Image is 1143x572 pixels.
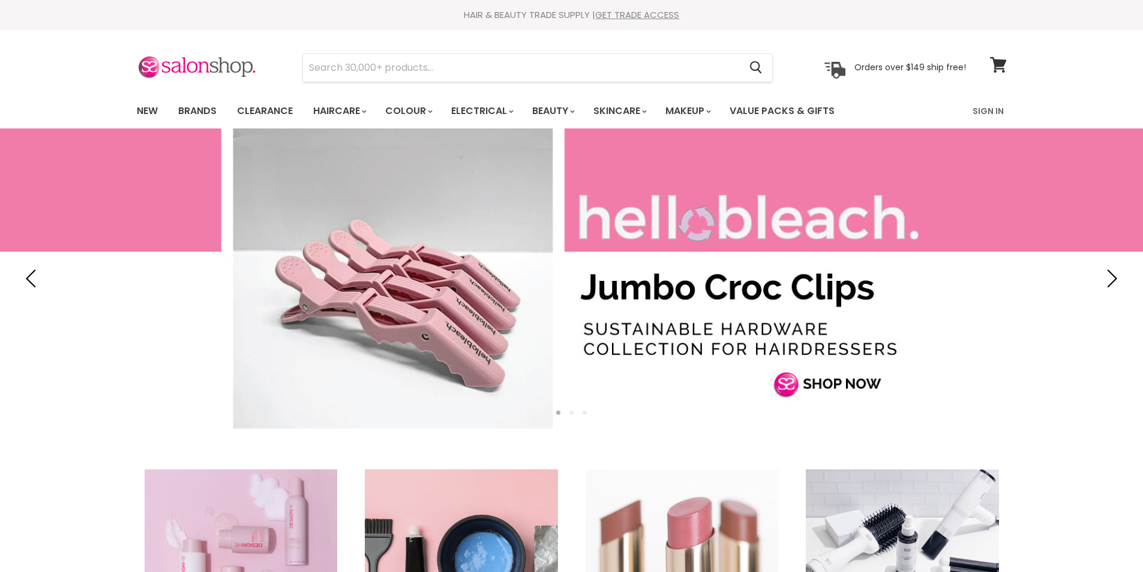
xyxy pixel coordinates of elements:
[169,98,226,124] a: Brands
[556,411,560,415] li: Page dot 1
[128,98,167,124] a: New
[442,98,521,124] a: Electrical
[965,98,1011,124] a: Sign In
[569,411,574,415] li: Page dot 2
[21,266,45,291] button: Previous
[376,98,440,124] a: Colour
[584,98,654,124] a: Skincare
[583,411,587,415] li: Page dot 3
[122,94,1022,128] nav: Main
[303,54,740,82] input: Search
[228,98,302,124] a: Clearance
[122,9,1022,21] div: HAIR & BEAUTY TRADE SUPPLY |
[302,53,773,82] form: Product
[656,98,718,124] a: Makeup
[854,62,966,73] p: Orders over $149 ship free!
[523,98,582,124] a: Beauty
[1098,266,1122,291] button: Next
[721,98,844,124] a: Value Packs & Gifts
[740,54,772,82] button: Search
[595,8,679,21] a: GET TRADE ACCESS
[304,98,374,124] a: Haircare
[128,94,905,128] ul: Main menu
